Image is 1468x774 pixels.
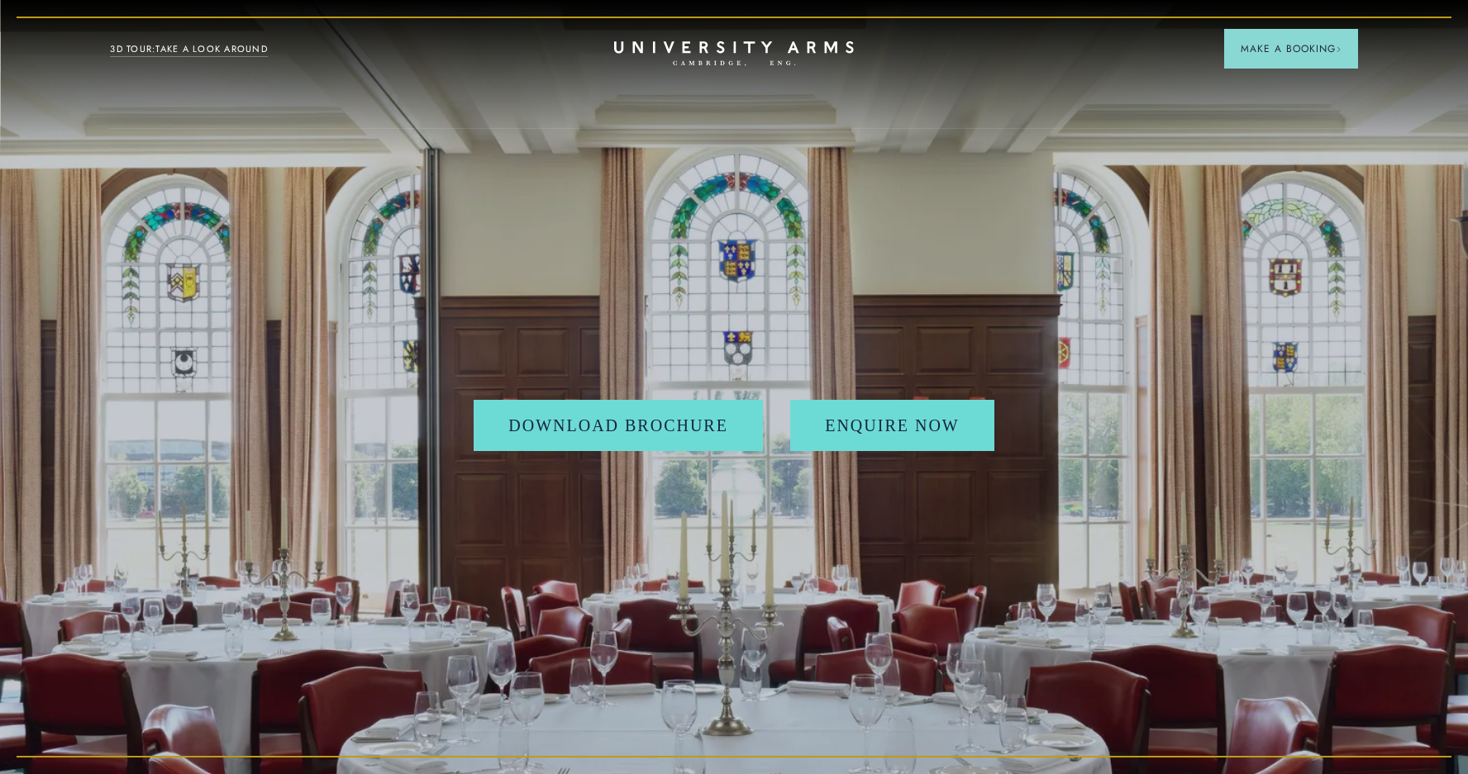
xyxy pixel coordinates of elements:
a: Home [614,41,854,67]
img: Arrow icon [1336,46,1342,52]
span: Make a Booking [1241,41,1342,56]
a: Download Brochure [474,400,763,451]
a: Enquire Now [790,400,994,451]
button: Make a BookingArrow icon [1224,29,1358,69]
a: 3D TOUR:TAKE A LOOK AROUND [110,42,268,57]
